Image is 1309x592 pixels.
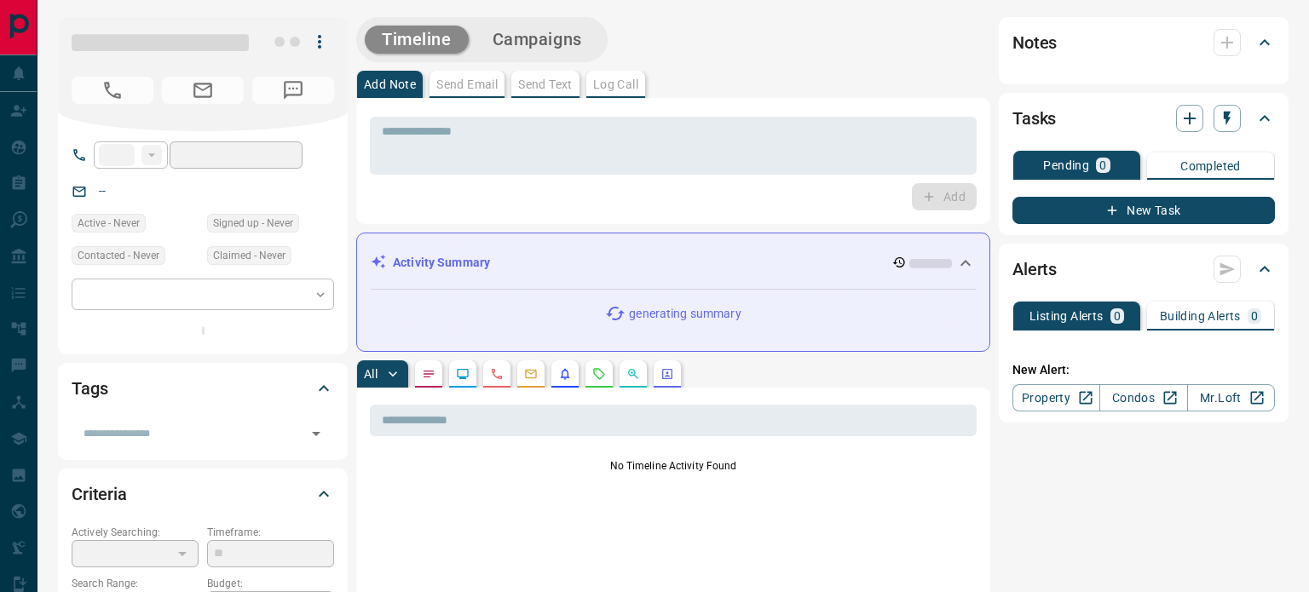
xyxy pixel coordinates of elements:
[592,367,606,381] svg: Requests
[1012,256,1057,283] h2: Alerts
[1187,384,1275,411] a: Mr.Loft
[1099,159,1106,171] p: 0
[1012,105,1056,132] h2: Tasks
[72,525,199,540] p: Actively Searching:
[1012,249,1275,290] div: Alerts
[393,254,490,272] p: Activity Summary
[213,215,293,232] span: Signed up - Never
[1012,361,1275,379] p: New Alert:
[72,375,107,402] h2: Tags
[1043,159,1089,171] p: Pending
[524,367,538,381] svg: Emails
[78,215,140,232] span: Active - Never
[99,184,106,198] a: --
[1012,98,1275,139] div: Tasks
[1099,384,1187,411] a: Condos
[72,77,153,104] span: No Number
[364,78,416,90] p: Add Note
[370,458,977,474] p: No Timeline Activity Found
[213,247,285,264] span: Claimed - Never
[1180,160,1241,172] p: Completed
[476,26,599,54] button: Campaigns
[660,367,674,381] svg: Agent Actions
[252,77,334,104] span: No Number
[207,525,334,540] p: Timeframe:
[558,367,572,381] svg: Listing Alerts
[364,368,378,380] p: All
[72,576,199,591] p: Search Range:
[1012,384,1100,411] a: Property
[207,576,334,591] p: Budget:
[1029,310,1104,322] p: Listing Alerts
[72,480,127,508] h2: Criteria
[1251,310,1258,322] p: 0
[626,367,640,381] svg: Opportunities
[422,367,435,381] svg: Notes
[78,247,159,264] span: Contacted - Never
[162,77,244,104] span: No Email
[1012,29,1057,56] h2: Notes
[304,422,328,445] button: Open
[365,26,469,54] button: Timeline
[629,305,741,323] p: generating summary
[371,247,976,279] div: Activity Summary
[72,474,334,514] div: Criteria
[456,367,470,381] svg: Lead Browsing Activity
[72,368,334,409] div: Tags
[490,367,504,381] svg: Calls
[1012,197,1275,224] button: New Task
[1160,310,1241,322] p: Building Alerts
[1012,22,1275,63] div: Notes
[1114,310,1121,322] p: 0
